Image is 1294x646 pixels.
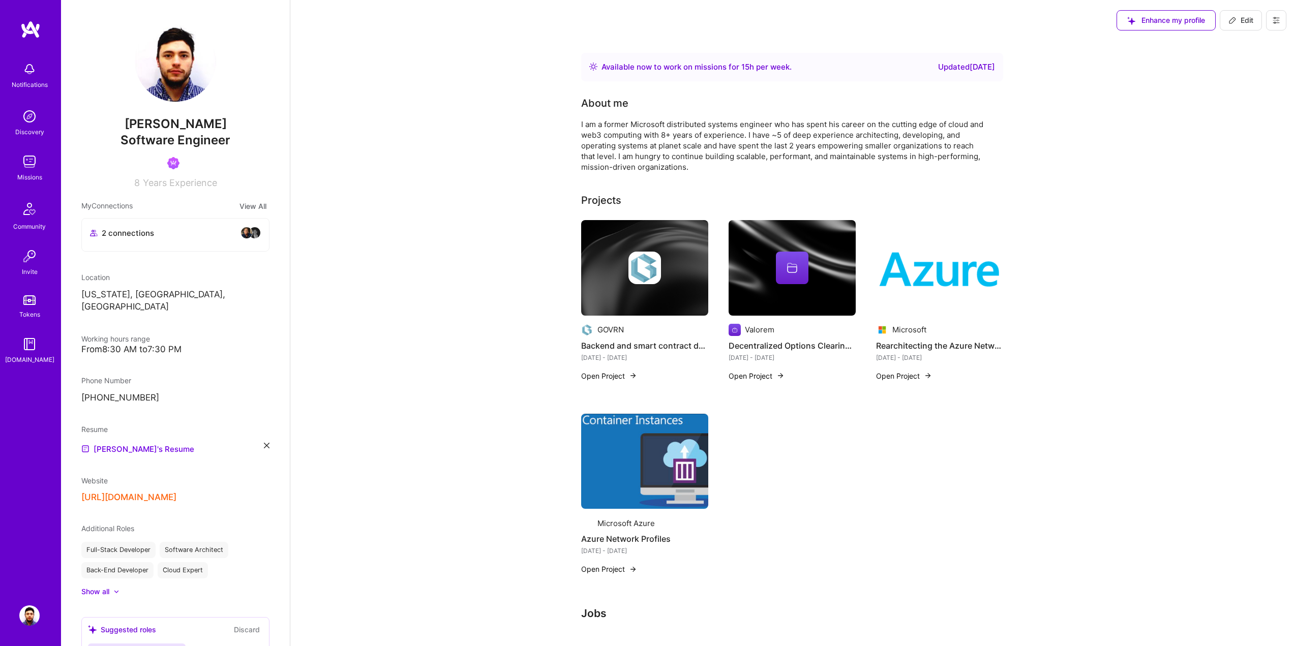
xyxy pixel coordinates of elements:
img: guide book [19,334,40,354]
div: Microsoft Azure [597,518,655,529]
span: Years Experience [143,177,217,188]
button: View All [236,200,269,212]
div: Valorem [745,324,774,335]
a: [PERSON_NAME]'s Resume [81,443,194,455]
img: Company logo [581,517,593,529]
div: Missions [17,172,42,182]
img: Been on Mission [167,157,179,169]
button: [URL][DOMAIN_NAME] [81,492,176,503]
h4: Azure Network Profiles [581,532,708,545]
span: 15 [741,62,749,72]
div: Location [81,272,269,283]
button: Discard [231,624,263,635]
div: Back-End Developer [81,562,154,578]
img: Resume [81,445,89,453]
span: My Connections [81,200,133,212]
span: Phone Number [81,376,131,385]
div: Invite [22,266,38,277]
div: [DATE] - [DATE] [581,545,708,556]
span: Resume [81,425,108,434]
span: [PERSON_NAME] [81,116,269,132]
img: Community [17,197,42,221]
button: Open Project [581,564,637,574]
img: Company logo [581,324,593,336]
i: icon SuggestedTeams [88,625,97,634]
p: [PHONE_NUMBER] [81,392,269,404]
img: discovery [19,106,40,127]
div: Tokens [19,309,40,320]
div: Software Architect [160,542,228,558]
img: Invite [19,246,40,266]
button: Open Project [581,371,637,381]
img: Rearchitecting the Azure Networking Control Plane [876,220,1003,316]
div: I am a former Microsoft distributed systems engineer who has spent his career on the cutting edge... [581,119,988,172]
img: avatar [240,227,253,239]
span: 2 connections [102,228,154,238]
img: Azure Network Profiles [581,414,708,509]
div: [DATE] - [DATE] [581,352,708,363]
span: Working hours range [81,334,150,343]
div: Full-Stack Developer [81,542,156,558]
img: cover [729,220,856,316]
h4: Backend and smart contract development for a DAO tooling startup [581,339,708,352]
img: arrow-right [776,372,785,380]
div: Suggested roles [88,624,156,635]
img: User Avatar [19,605,40,626]
img: teamwork [19,151,40,172]
div: Microsoft [892,324,926,335]
i: icon Collaborator [90,229,98,237]
div: Community [13,221,46,232]
img: avatar [249,227,261,239]
img: arrow-right [629,372,637,380]
h3: Jobs [581,607,1003,620]
span: Website [81,476,108,485]
span: 8 [134,177,140,188]
img: Company logo [876,324,888,336]
div: Cloud Expert [158,562,208,578]
div: About me [581,96,628,111]
span: Edit [1228,15,1253,25]
div: [DOMAIN_NAME] [5,354,54,365]
img: Availability [589,63,597,71]
div: Available now to work on missions for h per week . [601,61,792,73]
h4: Rearchitecting the Azure Networking Control Plane [876,339,1003,352]
img: arrow-right [629,565,637,573]
i: icon Close [264,443,269,448]
img: cover [581,220,708,316]
div: Projects [581,193,621,208]
img: Company logo [628,252,661,284]
img: User Avatar [135,20,216,102]
i: icon SuggestedTeams [1127,17,1135,25]
span: Additional Roles [81,524,134,533]
img: bell [19,59,40,79]
div: [DATE] - [DATE] [876,352,1003,363]
img: arrow-right [924,372,932,380]
img: tokens [23,295,36,305]
div: Notifications [12,79,48,90]
div: From 8:30 AM to 7:30 PM [81,344,269,355]
img: Company logo [729,324,741,336]
div: Updated [DATE] [938,61,995,73]
img: logo [20,20,41,39]
h4: Decentralized Options Clearinghouse [729,339,856,352]
button: Open Project [729,371,785,381]
div: [DATE] - [DATE] [729,352,856,363]
button: Open Project [876,371,932,381]
span: Software Engineer [121,133,230,147]
div: Discovery [15,127,44,137]
div: Show all [81,587,109,597]
p: [US_STATE], [GEOGRAPHIC_DATA], [GEOGRAPHIC_DATA] [81,289,269,313]
span: Enhance my profile [1127,15,1205,25]
div: GOVRN [597,324,624,335]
